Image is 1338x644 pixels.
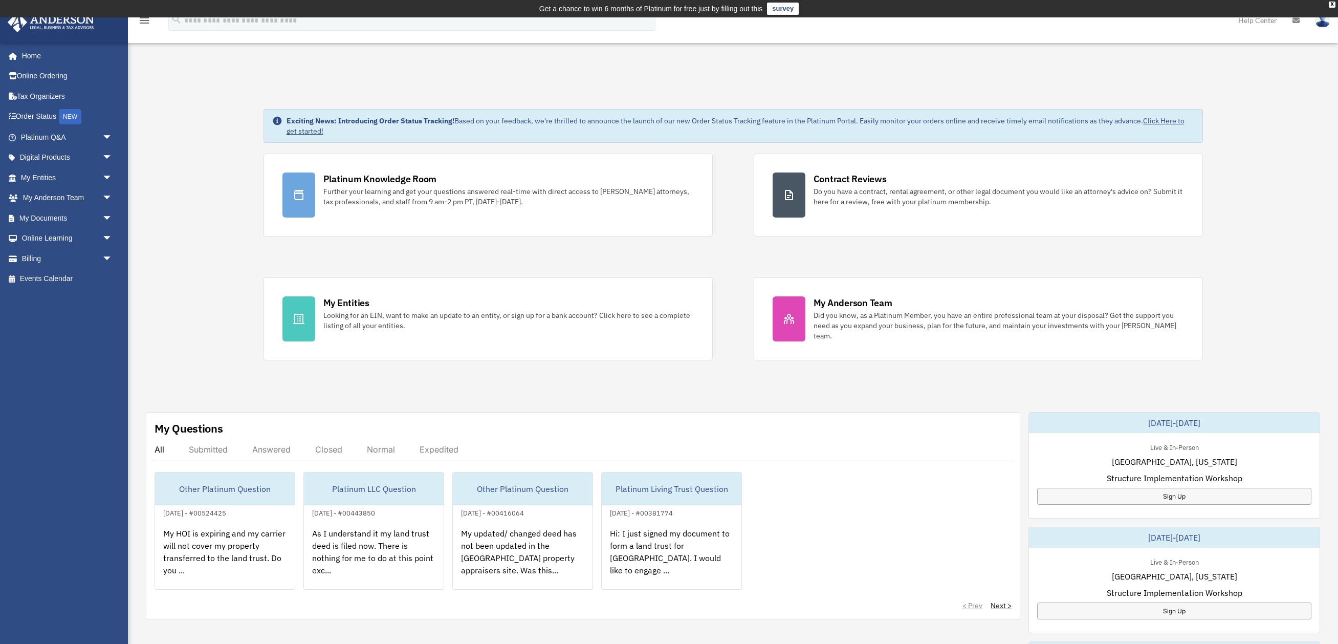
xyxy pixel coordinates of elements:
a: Tax Organizers [7,86,128,106]
span: arrow_drop_down [102,167,123,188]
div: Platinum Living Trust Question [602,473,741,505]
img: User Pic [1315,13,1330,28]
div: All [155,444,164,455]
div: Live & In-Person [1142,556,1207,567]
a: Digital Productsarrow_drop_down [7,147,128,168]
div: close [1329,2,1335,8]
div: Submitted [189,444,228,455]
a: Billingarrow_drop_down [7,248,128,269]
div: [DATE]-[DATE] [1029,527,1320,548]
div: Did you know, as a Platinum Member, you have an entire professional team at your disposal? Get th... [814,310,1184,341]
span: arrow_drop_down [102,127,123,148]
div: Get a chance to win 6 months of Platinum for free just by filling out this [539,3,763,15]
a: Platinum LLC Question[DATE] - #00443850As I understand it my land trust deed is filed now. There ... [303,472,444,590]
img: Anderson Advisors Platinum Portal [5,12,97,32]
div: My Anderson Team [814,296,892,309]
span: arrow_drop_down [102,248,123,269]
div: [DATE] - #00381774 [602,507,681,518]
div: My Entities [323,296,369,309]
span: Structure Implementation Workshop [1107,587,1242,599]
a: My Anderson Team Did you know, as a Platinum Member, you have an entire professional team at your... [754,277,1203,360]
a: Online Learningarrow_drop_down [7,228,128,249]
a: Sign Up [1037,488,1311,505]
span: [GEOGRAPHIC_DATA], [US_STATE] [1112,456,1237,468]
a: My Anderson Teamarrow_drop_down [7,188,128,208]
div: Further your learning and get your questions answered real-time with direct access to [PERSON_NAM... [323,186,694,207]
div: Other Platinum Question [453,473,593,505]
div: My updated/ changed deed has not been updated in the [GEOGRAPHIC_DATA] property appraisers site. ... [453,519,593,599]
a: survey [767,3,799,15]
div: Expedited [420,444,458,455]
a: Order StatusNEW [7,106,128,127]
a: Sign Up [1037,603,1311,619]
a: Contract Reviews Do you have a contract, rental agreement, or other legal document you would like... [754,154,1203,237]
div: My Questions [155,421,223,436]
strong: Exciting News: Introducing Order Status Tracking! [287,116,454,125]
div: Closed [315,444,342,455]
div: Hi: I just signed my document to form a land trust for [GEOGRAPHIC_DATA]. I would like to engage ... [602,519,741,599]
div: Do you have a contract, rental agreement, or other legal document you would like an attorney's ad... [814,186,1184,207]
div: [DATE] - #00524425 [155,507,234,518]
span: arrow_drop_down [102,228,123,249]
div: [DATE] - #00416064 [453,507,532,518]
div: [DATE] - #00443850 [304,507,383,518]
i: menu [138,14,150,27]
div: Looking for an EIN, want to make an update to an entity, or sign up for a bank account? Click her... [323,310,694,331]
span: [GEOGRAPHIC_DATA], [US_STATE] [1112,570,1237,583]
a: My Documentsarrow_drop_down [7,208,128,228]
a: Events Calendar [7,269,128,289]
span: arrow_drop_down [102,188,123,209]
a: My Entities Looking for an EIN, want to make an update to an entity, or sign up for a bank accoun... [264,277,713,360]
a: Platinum Living Trust Question[DATE] - #00381774Hi: I just signed my document to form a land trus... [601,472,742,590]
div: Normal [367,444,395,455]
div: Contract Reviews [814,173,887,185]
div: Platinum Knowledge Room [323,173,437,185]
a: Click Here to get started! [287,116,1185,136]
span: arrow_drop_down [102,208,123,229]
div: My HOI is expiring and my carrier will not cover my property transferred to the land trust. Do yo... [155,519,295,599]
span: arrow_drop_down [102,147,123,168]
div: Platinum LLC Question [304,473,444,505]
a: menu [138,18,150,27]
a: Platinum Q&Aarrow_drop_down [7,127,128,147]
div: [DATE]-[DATE] [1029,413,1320,433]
a: Other Platinum Question[DATE] - #00416064My updated/ changed deed has not been updated in the [GE... [452,472,593,590]
div: Live & In-Person [1142,441,1207,452]
div: Other Platinum Question [155,473,295,505]
div: NEW [59,109,81,124]
a: My Entitiesarrow_drop_down [7,167,128,188]
a: Online Ordering [7,66,128,87]
a: Next > [991,600,1012,611]
div: Answered [252,444,291,455]
span: Structure Implementation Workshop [1107,472,1242,484]
div: Based on your feedback, we're thrilled to announce the launch of our new Order Status Tracking fe... [287,116,1194,136]
a: Other Platinum Question[DATE] - #00524425My HOI is expiring and my carrier will not cover my prop... [155,472,295,590]
i: search [171,14,182,25]
a: Home [7,46,123,66]
a: Platinum Knowledge Room Further your learning and get your questions answered real-time with dire... [264,154,713,237]
div: As I understand it my land trust deed is filed now. There is nothing for me to do at this point e... [304,519,444,599]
